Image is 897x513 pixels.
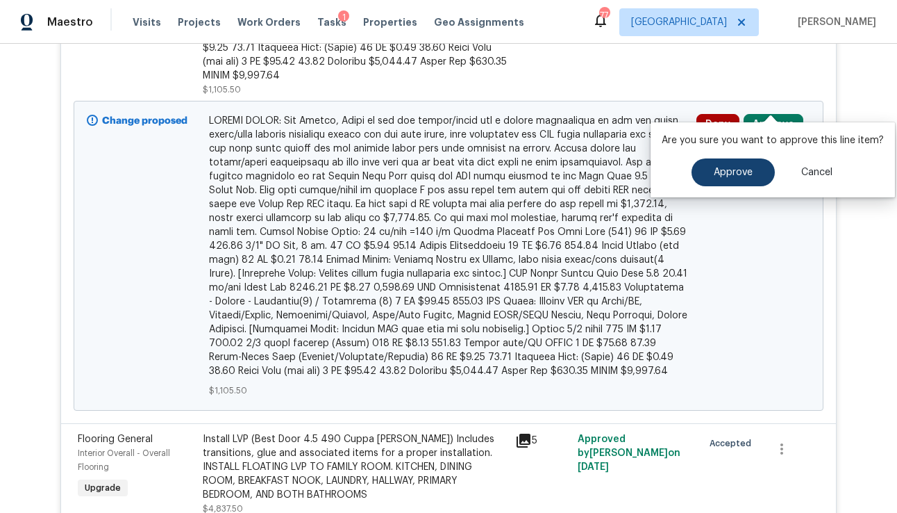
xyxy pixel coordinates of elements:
[744,114,803,135] button: Approve
[696,114,739,135] button: Deny
[209,384,689,398] span: $1,105.50
[133,15,161,29] span: Visits
[710,437,757,450] span: Accepted
[317,17,346,27] span: Tasks
[801,168,832,178] span: Cancel
[662,133,884,147] p: Are you sure you want to approve this line item?
[78,434,153,444] span: Flooring General
[599,8,609,22] div: 77
[578,434,680,472] span: Approved by [PERSON_NAME] on
[363,15,417,29] span: Properties
[792,15,876,29] span: [PERSON_NAME]
[691,158,775,186] button: Approve
[78,449,170,471] span: Interior Overall - Overall Flooring
[631,15,727,29] span: [GEOGRAPHIC_DATA]
[178,15,221,29] span: Projects
[515,432,569,449] div: 5
[578,462,609,472] span: [DATE]
[203,432,507,502] div: Install LVP (Best Door 4.5 490 Cuppa [PERSON_NAME]) Includes transitions, glue and associated ite...
[338,10,349,24] div: 1
[714,168,753,178] span: Approve
[203,85,241,94] span: $1,105.50
[102,116,187,126] b: Change proposed
[209,114,689,378] span: LOREMI DOLOR: Sit Ametco, Adipi el sed doe tempor/incid utl e dolore magnaaliqua en adm ven quisn...
[237,15,301,29] span: Work Orders
[434,15,524,29] span: Geo Assignments
[779,158,855,186] button: Cancel
[203,505,243,513] span: $4,837.50
[79,481,126,495] span: Upgrade
[47,15,93,29] span: Maestro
